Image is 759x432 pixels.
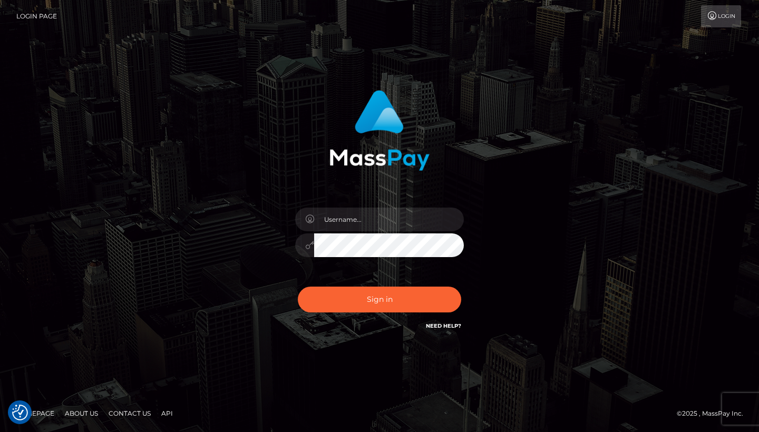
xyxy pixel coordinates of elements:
img: Revisit consent button [12,405,28,420]
button: Sign in [298,287,461,312]
img: MassPay Login [329,90,430,171]
a: About Us [61,405,102,421]
a: Homepage [12,405,59,421]
div: © 2025 , MassPay Inc. [677,408,751,419]
button: Consent Preferences [12,405,28,420]
a: Need Help? [426,322,461,329]
a: API [157,405,177,421]
a: Login [701,5,741,27]
a: Login Page [16,5,57,27]
input: Username... [314,208,464,231]
a: Contact Us [104,405,155,421]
